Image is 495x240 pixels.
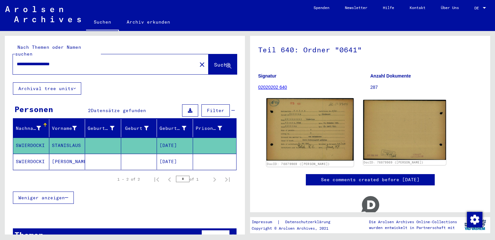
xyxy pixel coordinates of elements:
button: Filter [201,104,230,117]
mat-cell: [PERSON_NAME] [49,154,85,170]
div: Nachname [16,123,49,133]
p: Die Arolsen Archives Online-Collections [369,219,457,225]
button: Suche [209,54,237,74]
mat-header-cell: Geburtsdatum [157,119,193,137]
button: Previous page [163,173,176,186]
div: 1 – 2 of 2 [117,176,140,182]
mat-icon: close [198,61,206,68]
img: Zustimmung ändern [467,212,482,227]
b: Signatur [258,73,277,78]
a: Suchen [86,14,119,31]
div: of 1 [176,176,208,182]
div: Geburt‏ [124,125,149,132]
p: 287 [370,84,482,91]
a: DocID: 76879969 ([PERSON_NAME]) [267,162,330,166]
mat-cell: SWIERDOCKI [13,154,49,170]
button: Weniger anzeigen [13,192,74,204]
div: Vorname [52,123,85,133]
p: Copyright © Arolsen Archives, 2021 [252,225,338,231]
div: Zustimmung ändern [467,212,482,227]
span: Filter [207,108,224,113]
div: Personen [15,103,53,115]
div: Vorname [52,125,77,132]
mat-header-cell: Geburtsname [85,119,121,137]
img: Arolsen_neg.svg [5,6,81,22]
a: Datenschutzerklärung [280,219,338,225]
a: 02020202 640 [258,85,287,90]
div: | [252,219,338,225]
span: 2 [88,108,91,113]
img: yv_logo.png [463,217,487,233]
img: 001.jpg [267,98,354,161]
h1: Teil 640: Ordner "0641" [258,35,482,63]
mat-cell: [DATE] [157,154,193,170]
span: Suche [214,61,230,68]
div: Geburtsname [88,125,114,132]
b: Anzahl Dokumente [370,73,411,78]
span: Datensätze gefunden [91,108,146,113]
a: See comments created before [DATE] [321,176,420,183]
div: Geburt‏ [124,123,157,133]
button: Last page [221,173,234,186]
div: Geburtsdatum [160,125,186,132]
button: First page [150,173,163,186]
button: Archival tree units [13,82,81,95]
a: DocID: 76879969 ([PERSON_NAME]) [364,161,423,164]
button: Clear [196,58,209,71]
div: Prisoner # [196,123,230,133]
mat-header-cell: Geburt‏ [121,119,157,137]
button: Next page [208,173,221,186]
mat-header-cell: Vorname [49,119,85,137]
mat-header-cell: Prisoner # [193,119,237,137]
p: wurden entwickelt in Partnerschaft mit [369,225,457,231]
span: Weniger anzeigen [18,195,65,201]
div: Geburtsdatum [160,123,194,133]
mat-label: Nach Themen oder Namen suchen [15,44,81,57]
div: Geburtsname [88,123,122,133]
span: DE [474,6,481,10]
mat-cell: STANISLAUS [49,138,85,153]
span: Filter [207,233,224,239]
mat-cell: SWIERDOCKI [13,138,49,153]
mat-header-cell: Nachname [13,119,49,137]
a: Impressum [252,219,277,225]
div: Nachname [16,125,41,132]
mat-cell: [DATE] [157,138,193,153]
img: 002.jpg [363,100,446,160]
div: Prisoner # [196,125,222,132]
a: Archiv erkunden [119,14,178,30]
